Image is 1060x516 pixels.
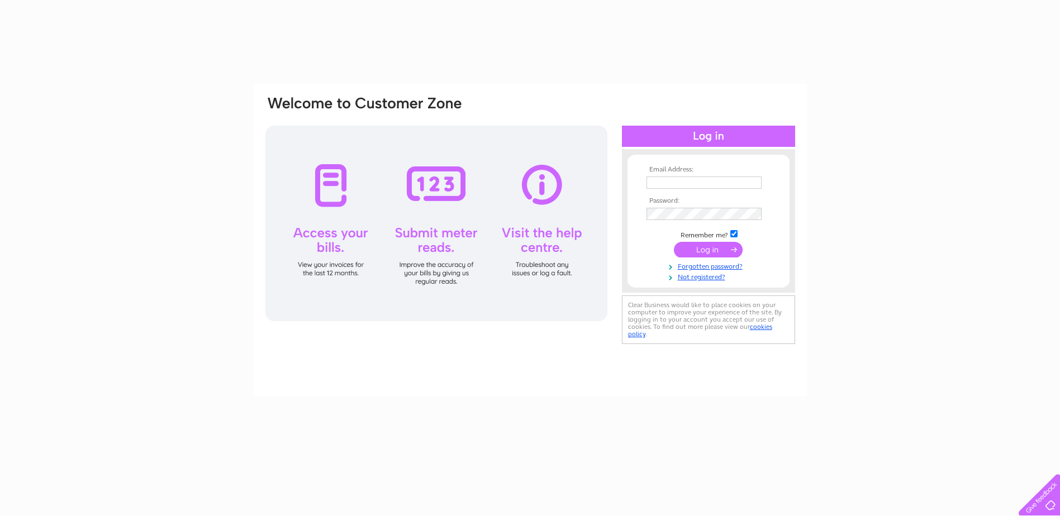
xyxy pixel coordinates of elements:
[674,242,743,257] input: Submit
[644,228,773,240] td: Remember me?
[628,323,772,338] a: cookies policy
[647,260,773,271] a: Forgotten password?
[647,271,773,281] a: Not registered?
[644,166,773,174] th: Email Address:
[622,295,795,344] div: Clear Business would like to place cookies on your computer to improve your experience of the sit...
[644,197,773,205] th: Password:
